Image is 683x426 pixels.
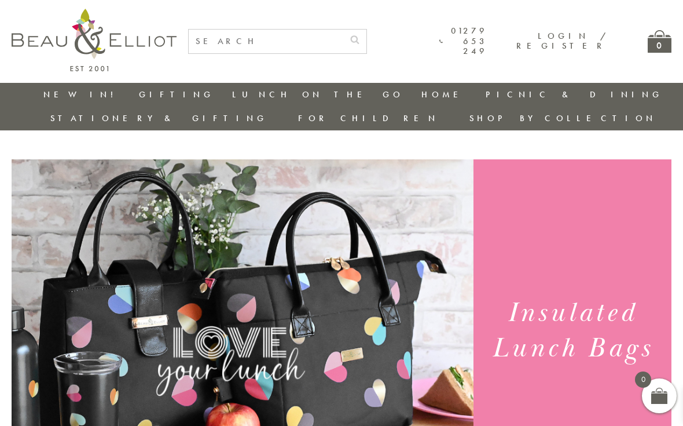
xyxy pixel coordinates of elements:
[139,89,214,100] a: Gifting
[421,89,468,100] a: Home
[469,112,656,124] a: Shop by collection
[635,372,651,388] span: 0
[439,26,487,56] a: 01279 653 249
[516,30,607,52] a: Login / Register
[483,296,662,366] h1: Insulated Lunch Bags
[189,30,343,53] input: SEARCH
[43,89,121,100] a: New in!
[232,89,403,100] a: Lunch On The Go
[648,30,671,53] a: 0
[298,112,439,124] a: For Children
[486,89,663,100] a: Picnic & Dining
[50,112,267,124] a: Stationery & Gifting
[12,9,177,71] img: logo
